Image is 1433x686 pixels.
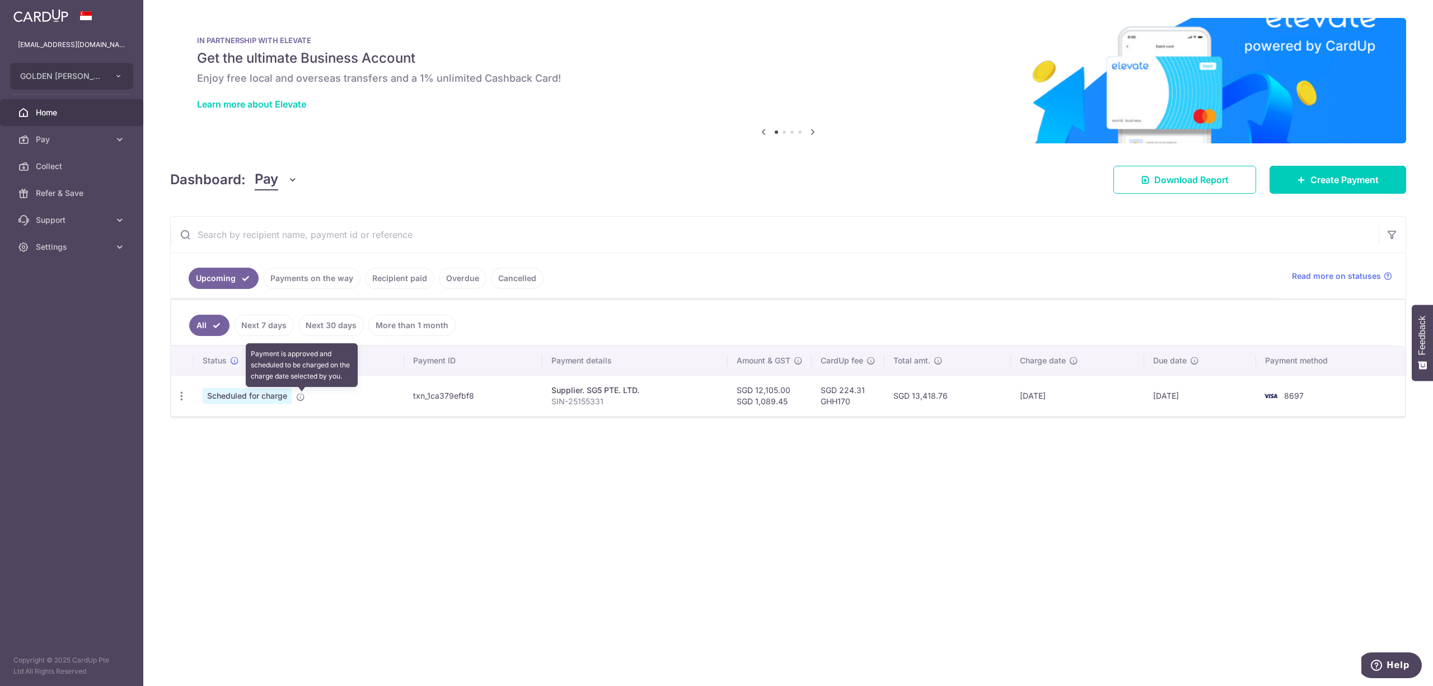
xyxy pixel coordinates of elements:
[368,315,456,336] a: More than 1 month
[1259,389,1282,403] img: Bank Card
[298,315,364,336] a: Next 30 days
[189,268,259,289] a: Upcoming
[171,217,1379,253] input: Search by recipient name, payment id or reference
[491,268,544,289] a: Cancelled
[1417,316,1427,355] span: Feedback
[234,315,294,336] a: Next 7 days
[170,18,1406,143] img: Renovation banner
[263,268,360,289] a: Payments on the way
[893,355,930,366] span: Total amt.
[36,134,110,145] span: Pay
[1284,391,1304,400] span: 8697
[20,71,103,82] span: GOLDEN [PERSON_NAME] MARKETING
[1292,270,1392,282] a: Read more on statuses
[728,375,812,416] td: SGD 12,105.00 SGD 1,089.45
[1144,375,1256,416] td: [DATE]
[255,169,278,190] span: Pay
[884,375,1011,416] td: SGD 13,418.76
[1361,652,1422,680] iframe: Opens a widget where you can find more information
[36,107,110,118] span: Home
[404,375,542,416] td: txn_1ca379efbf8
[1412,305,1433,381] button: Feedback - Show survey
[737,355,790,366] span: Amount & GST
[203,355,227,366] span: Status
[255,169,298,190] button: Pay
[36,241,110,253] span: Settings
[13,9,68,22] img: CardUp
[189,315,230,336] a: All
[1011,375,1144,416] td: [DATE]
[36,161,110,172] span: Collect
[542,346,728,375] th: Payment details
[812,375,884,416] td: SGD 224.31 GHH170
[1292,270,1381,282] span: Read more on statuses
[404,346,542,375] th: Payment ID
[1154,173,1229,186] span: Download Report
[36,188,110,199] span: Refer & Save
[1256,346,1405,375] th: Payment method
[1270,166,1406,194] a: Create Payment
[551,396,719,407] p: SIN-25155331
[246,343,358,387] div: Payment is approved and scheduled to be charged on the charge date selected by you.
[439,268,486,289] a: Overdue
[197,99,306,110] a: Learn more about Elevate
[1310,173,1379,186] span: Create Payment
[821,355,863,366] span: CardUp fee
[1153,355,1187,366] span: Due date
[1113,166,1256,194] a: Download Report
[203,388,292,404] span: Scheduled for charge
[197,36,1379,45] p: IN PARTNERSHIP WITH ELEVATE
[170,170,246,190] h4: Dashboard:
[1020,355,1066,366] span: Charge date
[10,63,133,90] button: GOLDEN [PERSON_NAME] MARKETING
[197,49,1379,67] h5: Get the ultimate Business Account
[197,72,1379,85] h6: Enjoy free local and overseas transfers and a 1% unlimited Cashback Card!
[551,385,719,396] div: Supplier. SG5 PTE. LTD.
[18,39,125,50] p: [EMAIL_ADDRESS][DOMAIN_NAME]
[36,214,110,226] span: Support
[365,268,434,289] a: Recipient paid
